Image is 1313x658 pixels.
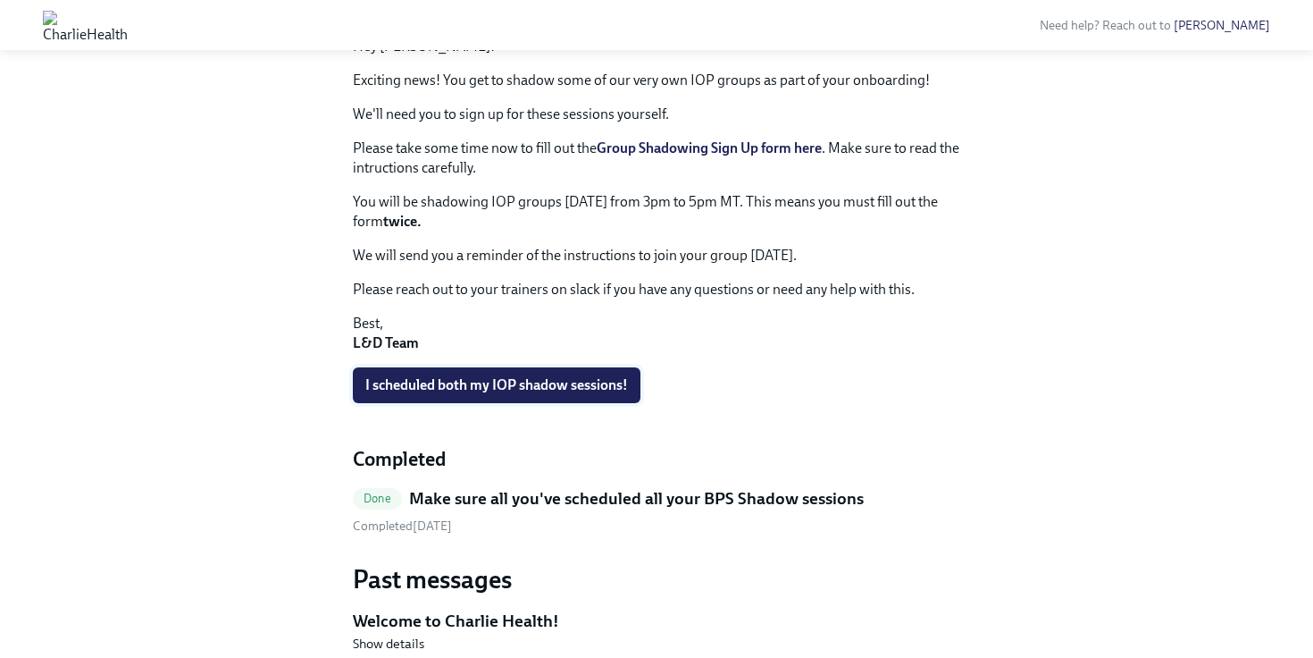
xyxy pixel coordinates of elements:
[353,192,960,232] p: You will be shadowing IOP groups [DATE] from 3pm to 5pm MT. This means you must fill out the form
[353,71,960,90] p: Exciting news! You get to shadow some of our very own IOP groups as part of your onboarding!
[353,314,960,353] p: Best,
[353,280,960,299] p: Please reach out to your trainers on slack if you have any questions or need any help with this.
[597,139,822,156] a: Group Shadowing Sign Up form here
[353,487,960,535] a: DoneMake sure all you've scheduled all your BPS Shadow sessions Completed[DATE]
[353,635,424,653] button: Show details
[353,610,960,633] h5: Welcome to Charlie Health!
[409,487,864,510] h5: Make sure all you've scheduled all your BPS Shadow sessions
[353,334,419,351] strong: L&D Team
[353,105,960,124] p: We'll need you to sign up for these sessions yourself.
[353,446,960,473] h4: Completed
[353,563,960,595] h3: Past messages
[383,213,422,230] strong: twice.
[353,492,402,505] span: Done
[43,11,128,39] img: CharlieHealth
[353,246,960,266] p: We will send you a reminder of the instructions to join your group [DATE].
[353,139,960,178] p: Please take some time now to fill out the . Make sure to read the intructions carefully.
[353,367,640,403] button: I scheduled both my IOP shadow sessions!
[365,376,628,394] span: I scheduled both my IOP shadow sessions!
[1040,18,1270,33] span: Need help? Reach out to
[1174,18,1270,33] a: [PERSON_NAME]
[353,519,452,534] span: Wednesday, August 27th 2025, 1:53 pm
